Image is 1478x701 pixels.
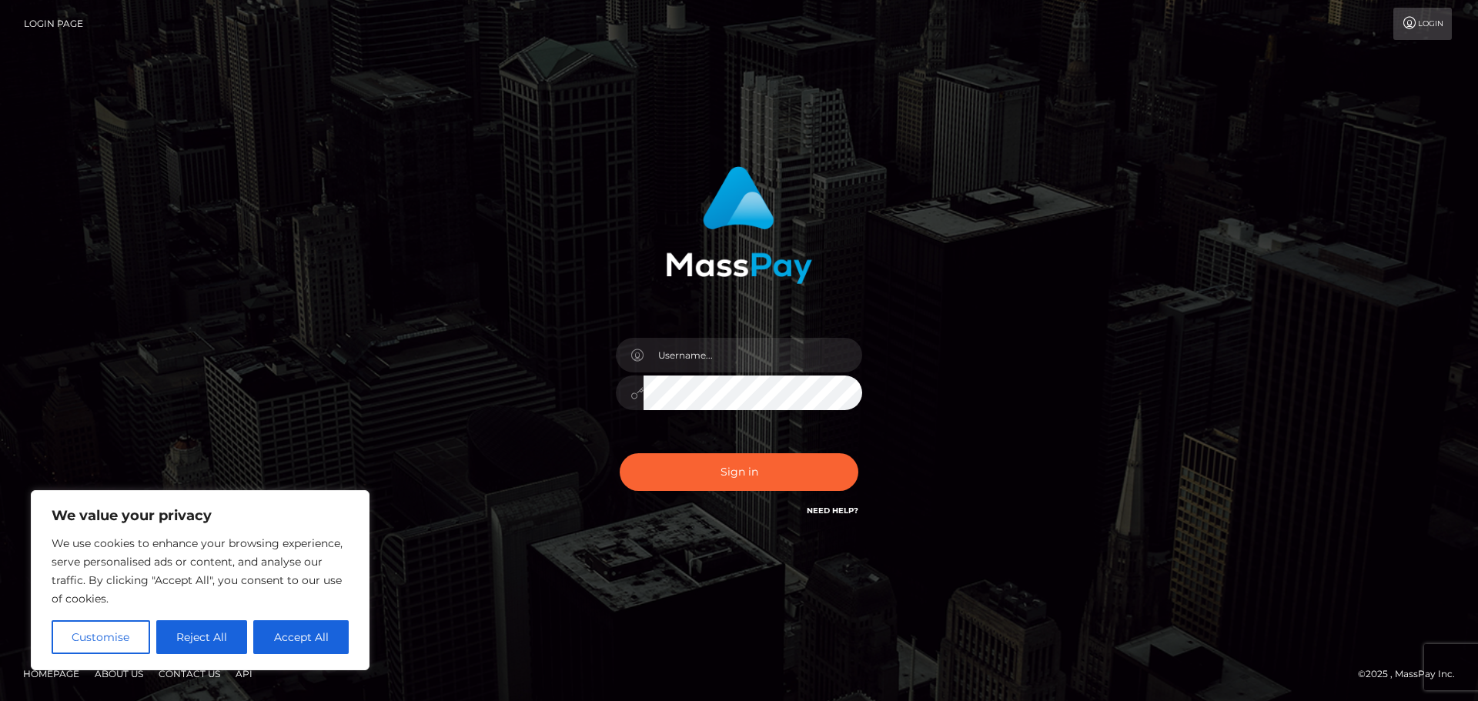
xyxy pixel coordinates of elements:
[152,662,226,686] a: Contact Us
[1358,666,1466,683] div: © 2025 , MassPay Inc.
[31,490,369,670] div: We value your privacy
[156,620,248,654] button: Reject All
[644,338,862,372] input: Username...
[807,506,858,516] a: Need Help?
[17,662,85,686] a: Homepage
[666,166,812,284] img: MassPay Login
[24,8,83,40] a: Login Page
[89,662,149,686] a: About Us
[52,506,349,525] p: We value your privacy
[229,662,259,686] a: API
[1393,8,1452,40] a: Login
[52,620,150,654] button: Customise
[620,453,858,491] button: Sign in
[52,534,349,608] p: We use cookies to enhance your browsing experience, serve personalised ads or content, and analys...
[253,620,349,654] button: Accept All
